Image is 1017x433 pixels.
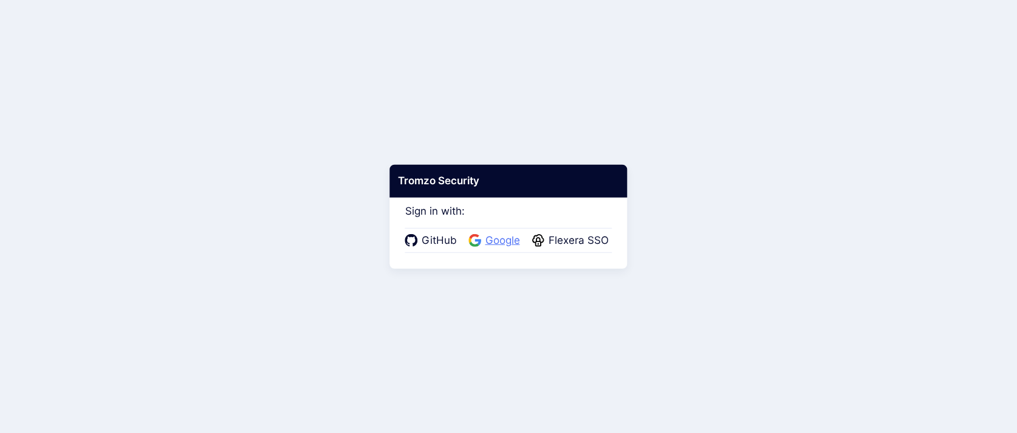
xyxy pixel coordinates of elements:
div: Sign in with: [405,189,612,253]
span: Flexera SSO [545,233,612,249]
div: Tromzo Security [389,165,627,198]
span: Google [482,233,524,249]
a: GitHub [405,233,461,249]
span: GitHub [418,233,461,249]
a: Flexera SSO [532,233,612,249]
a: Google [469,233,524,249]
